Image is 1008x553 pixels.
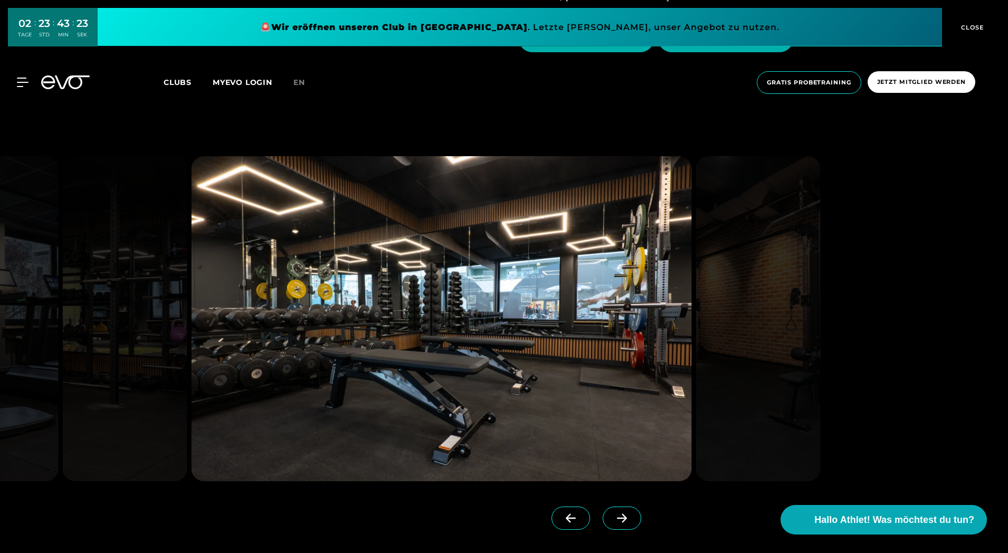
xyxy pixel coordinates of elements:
div: STD [39,31,50,39]
img: evofitness [192,156,691,481]
button: CLOSE [942,8,1000,46]
div: TAGE [18,31,32,39]
a: MYEVO LOGIN [213,78,272,87]
span: Gratis Probetraining [767,78,851,87]
div: 43 [57,16,70,31]
div: SEK [77,31,88,39]
div: MIN [57,31,70,39]
div: : [34,17,36,45]
span: en [293,78,305,87]
div: 23 [77,16,88,31]
div: : [72,17,74,45]
button: Hallo Athlet! Was möchtest du tun? [781,505,987,535]
span: Clubs [164,78,192,87]
a: Jetzt Mitglied werden [864,71,978,94]
img: evofitness [696,156,821,481]
a: Clubs [164,77,213,87]
div: : [53,17,54,45]
div: 02 [18,16,32,31]
a: Gratis Probetraining [754,71,864,94]
a: en [293,77,318,89]
div: 23 [39,16,50,31]
span: CLOSE [958,23,984,32]
span: Hallo Athlet! Was möchtest du tun? [814,513,974,527]
img: evofitness [62,156,187,481]
span: Jetzt Mitglied werden [877,78,966,87]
